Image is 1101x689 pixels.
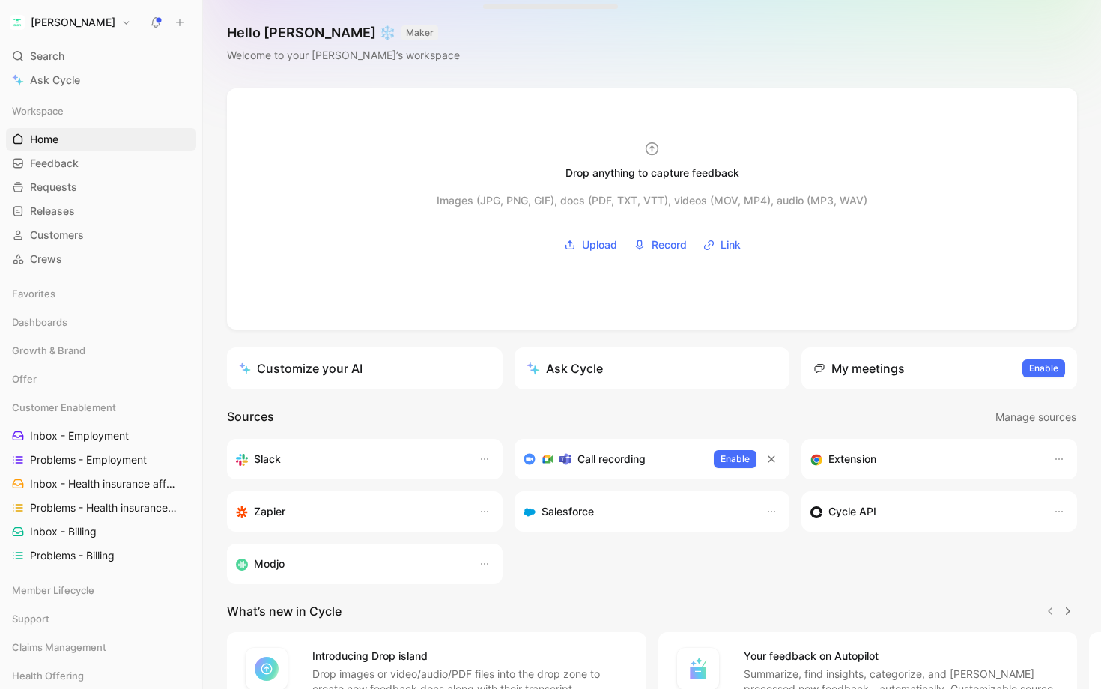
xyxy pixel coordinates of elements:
a: Requests [6,176,196,198]
a: Problems - Employment [6,449,196,471]
div: Sync your customers, send feedback and get updates in Slack [236,450,464,468]
span: Record [652,236,687,254]
a: Problems - Health insurance affiliation [6,497,196,519]
span: Problems - Health insurance affiliation [30,500,178,515]
div: Dashboards [6,311,196,333]
h2: What’s new in Cycle [227,602,342,620]
span: Support [12,611,49,626]
div: Welcome to your [PERSON_NAME]’s workspace [227,46,460,64]
h1: [PERSON_NAME] [31,16,115,29]
h3: Salesforce [542,503,594,520]
div: Images (JPG, PNG, GIF), docs (PDF, TXT, VTT), videos (MOV, MP4), audio (MP3, WAV) [437,192,867,210]
button: Enable [714,450,756,468]
h4: Introducing Drop island [312,647,628,665]
span: Problems - Employment [30,452,147,467]
h3: Modjo [254,555,285,573]
a: Customize your AI [227,347,503,389]
span: Customers [30,228,84,243]
a: Inbox - Billing [6,520,196,543]
button: Alan[PERSON_NAME] [6,12,135,33]
span: Enable [721,452,750,467]
button: Upload [559,234,622,256]
div: Sync customers & send feedback from custom sources. Get inspired by our favorite use case [810,503,1038,520]
a: Problems - Billing [6,544,196,567]
span: Claims Management [12,640,106,655]
span: Link [721,236,741,254]
div: Customer EnablementInbox - EmploymentProblems - EmploymentInbox - Health insurance affiliationPro... [6,396,196,567]
div: Dashboards [6,311,196,338]
span: Crews [30,252,62,267]
span: Workspace [12,103,64,118]
a: Ask Cycle [6,69,196,91]
a: Crews [6,248,196,270]
div: Drop anything to capture feedback [565,164,739,182]
div: Workspace [6,100,196,122]
span: Home [30,132,58,147]
span: Member Lifecycle [12,583,94,598]
div: Ask Cycle [527,359,603,377]
button: Manage sources [995,407,1077,427]
span: Feedback [30,156,79,171]
div: My meetings [813,359,905,377]
span: Enable [1029,361,1058,376]
div: Favorites [6,282,196,305]
h3: Cycle API [828,503,876,520]
div: Customize your AI [239,359,363,377]
div: Offer [6,368,196,390]
span: Health Offering [12,668,84,683]
span: Ask Cycle [30,71,80,89]
div: Member Lifecycle [6,579,196,606]
span: Customer Enablement [12,400,116,415]
h3: Zapier [254,503,285,520]
span: Inbox - Billing [30,524,97,539]
div: Offer [6,368,196,395]
div: Growth & Brand [6,339,196,366]
div: Claims Management [6,636,196,658]
a: Home [6,128,196,151]
span: Inbox - Health insurance affiliation [30,476,177,491]
h1: Hello [PERSON_NAME] ❄️ [227,24,460,42]
span: Dashboards [12,315,67,330]
span: Problems - Billing [30,548,115,563]
span: Inbox - Employment [30,428,129,443]
span: Upload [582,236,617,254]
div: Health Offering [6,664,196,687]
div: Record & transcribe meetings from Zoom, Meet & Teams. [524,450,703,468]
span: Search [30,47,64,65]
span: Growth & Brand [12,343,85,358]
button: Ask Cycle [515,347,790,389]
img: Alan [10,15,25,30]
span: Releases [30,204,75,219]
a: Feedback [6,152,196,174]
button: Link [698,234,746,256]
span: Offer [12,371,37,386]
a: Releases [6,200,196,222]
div: Customer Enablement [6,396,196,419]
button: Enable [1022,359,1065,377]
div: Support [6,607,196,630]
div: Capture feedback from anywhere on the web [810,450,1038,468]
div: Growth & Brand [6,339,196,362]
button: Record [628,234,692,256]
a: Inbox - Employment [6,425,196,447]
button: MAKER [401,25,438,40]
div: Member Lifecycle [6,579,196,601]
div: Capture feedback from thousands of sources with Zapier (survey results, recordings, sheets, etc). [236,503,464,520]
h4: Your feedback on Autopilot [744,647,1060,665]
span: Requests [30,180,77,195]
a: Inbox - Health insurance affiliation [6,473,196,495]
a: Customers [6,224,196,246]
span: Manage sources [995,408,1076,426]
div: Claims Management [6,636,196,663]
h3: Slack [254,450,281,468]
div: Support [6,607,196,634]
h2: Sources [227,407,274,427]
div: Search [6,45,196,67]
span: Favorites [12,286,55,301]
h3: Call recording [577,450,646,468]
h3: Extension [828,450,876,468]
